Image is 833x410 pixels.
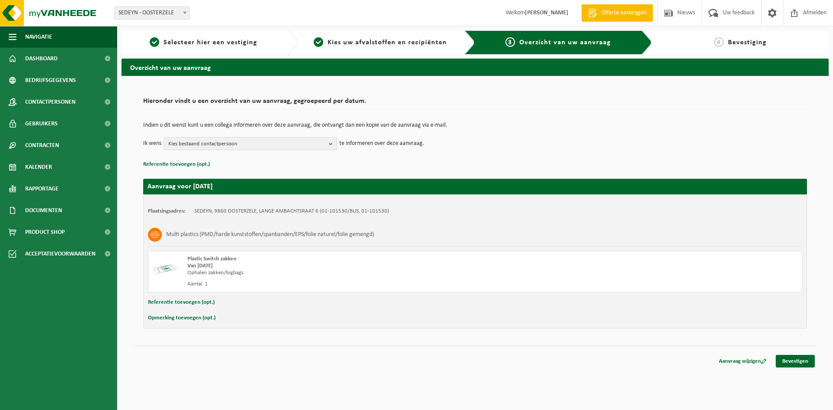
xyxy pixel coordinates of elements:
span: Bevestiging [728,39,767,46]
div: Ophalen zakken/bigbags [187,269,510,276]
span: Rapportage [25,178,59,200]
span: Gebruikers [25,113,58,134]
a: Offerte aanvragen [581,4,653,22]
p: te informeren over deze aanvraag. [339,137,424,150]
span: 2 [314,37,323,47]
span: 4 [714,37,724,47]
span: Overzicht van uw aanvraag [519,39,611,46]
span: Contactpersonen [25,91,75,113]
strong: Van [DATE] [187,263,213,269]
h2: Hieronder vindt u een overzicht van uw aanvraag, gegroepeerd per datum. [143,98,807,109]
button: Opmerking toevoegen (opt.) [148,312,216,324]
span: Bedrijfsgegevens [25,69,76,91]
h2: Overzicht van uw aanvraag [121,59,829,75]
span: Offerte aanvragen [599,9,649,17]
a: 2Kies uw afvalstoffen en recipiënten [303,37,458,48]
span: Product Shop [25,221,65,243]
span: Acceptatievoorwaarden [25,243,95,265]
a: Bevestigen [776,355,815,367]
span: Contracten [25,134,59,156]
button: Referentie toevoegen (opt.) [148,297,215,308]
a: Aanvraag wijzigen [712,355,773,367]
p: Indien u dit wenst kunt u een collega informeren over deze aanvraag, die ontvangt dan een kopie v... [143,122,807,128]
p: Ik wens [143,137,161,150]
span: Documenten [25,200,62,221]
span: SEDEYN - OOSTERZELE [115,7,189,19]
span: Kies uw afvalstoffen en recipiënten [328,39,447,46]
h3: Multi plastics (PMD/harde kunststoffen/spanbanden/EPS/folie naturel/folie gemengd) [166,228,374,242]
strong: [PERSON_NAME] [525,10,568,16]
span: SEDEYN - OOSTERZELE [115,7,190,20]
span: 1 [150,37,159,47]
span: Selecteer hier een vestiging [164,39,257,46]
button: Referentie toevoegen (opt.) [143,159,210,170]
strong: Aanvraag voor [DATE] [148,183,213,190]
span: Kies bestaand contactpersoon [168,138,325,151]
button: Kies bestaand contactpersoon [164,137,337,150]
td: SEDEYN, 9860 OOSTERZELE, LANGE AMBACHTSRAAT 6 (01-101530/BUS, 01-101530) [194,208,389,215]
span: Dashboard [25,48,58,69]
div: Aantal: 1 [187,281,510,288]
span: 3 [505,37,515,47]
span: Plastic Switch zakken [187,256,236,262]
a: 1Selecteer hier een vestiging [126,37,281,48]
span: Navigatie [25,26,52,48]
strong: Plaatsingsadres: [148,208,186,214]
img: LP-SK-00500-LPE-16.png [153,256,179,282]
span: Kalender [25,156,52,178]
